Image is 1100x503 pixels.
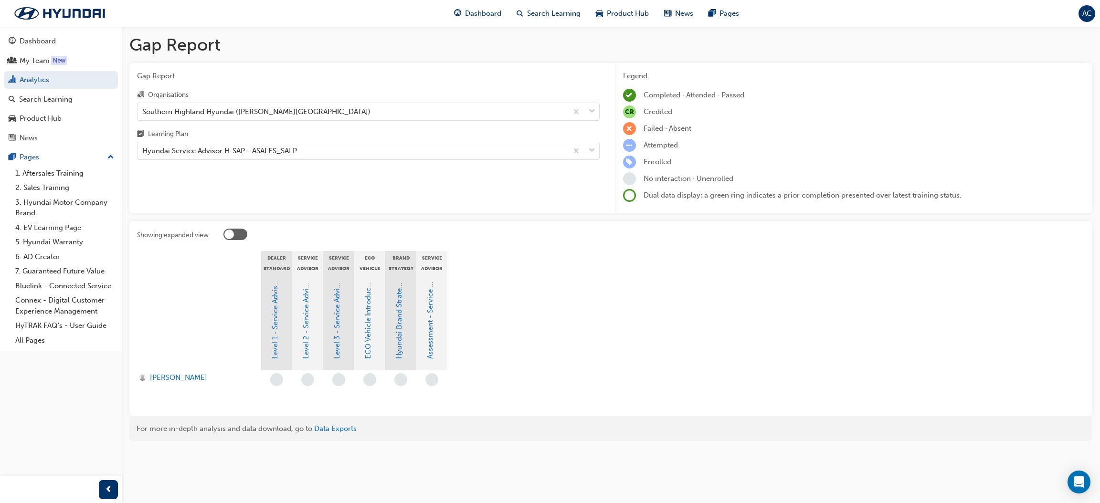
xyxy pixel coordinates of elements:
div: Southern Highland Hyundai ([PERSON_NAME][GEOGRAPHIC_DATA]) [142,106,370,117]
div: Tooltip anchor [51,56,67,65]
a: car-iconProduct Hub [588,4,656,23]
div: Pages [20,152,39,163]
a: HyTRAK FAQ's - User Guide [11,318,118,333]
span: No interaction · Unenrolled [644,174,733,183]
span: pages-icon [9,153,16,162]
span: learningRecordVerb_NONE-icon [425,373,438,386]
span: search-icon [517,8,523,20]
span: Dual data display; a green ring indicates a prior completion presented over latest training status. [644,191,962,199]
span: Attempted [644,141,678,149]
a: 2. Sales Training [11,180,118,195]
span: Search Learning [527,8,581,19]
span: prev-icon [105,484,112,496]
span: people-icon [9,57,16,65]
div: Service Advisor Level 2 [292,251,323,275]
div: Brand Strategy eLearning [385,251,416,275]
span: down-icon [589,105,595,118]
span: learningRecordVerb_COMPLETE-icon [623,89,636,102]
div: Hyundai Service Advisor H-SAP - ASALES_SALP [142,146,297,157]
a: Level 3 - Service Advisor Program [333,247,341,359]
a: 5. Hyundai Warranty [11,235,118,250]
h1: Gap Report [129,34,1092,55]
span: learningRecordVerb_FAIL-icon [623,122,636,135]
span: Pages [719,8,739,19]
span: learningRecordVerb_ENROLL-icon [623,156,636,168]
a: 4. EV Learning Page [11,220,118,235]
div: Organisations [148,90,189,100]
a: 1. Aftersales Training [11,166,118,181]
div: Legend [623,71,1085,82]
span: car-icon [596,8,603,20]
span: [PERSON_NAME] [150,372,207,383]
div: Dashboard [20,36,56,47]
span: Dashboard [465,8,501,19]
span: guage-icon [9,37,16,46]
button: Pages [4,148,118,166]
span: AC [1082,8,1092,19]
span: car-icon [9,115,16,123]
a: pages-iconPages [701,4,747,23]
span: news-icon [664,8,671,20]
span: learningRecordVerb_NONE-icon [623,172,636,185]
a: [PERSON_NAME] [139,372,252,383]
span: learningRecordVerb_NONE-icon [301,373,314,386]
div: News [20,133,38,144]
span: news-icon [9,134,16,143]
span: learningRecordVerb_NONE-icon [270,373,283,386]
span: guage-icon [454,8,461,20]
span: learningRecordVerb_NONE-icon [363,373,376,386]
span: Product Hub [607,8,649,19]
a: Product Hub [4,110,118,127]
a: News [4,129,118,147]
span: Completed · Attended · Passed [644,91,744,99]
span: learningRecordVerb_NONE-icon [332,373,345,386]
button: AC [1079,5,1095,22]
a: Level 2 - Service Advisor Program [302,247,310,359]
span: Failed · Absent [644,124,691,133]
a: news-iconNews [656,4,701,23]
span: Gap Report [137,71,600,82]
div: Dealer Standard 8 - Mandatory Training - HSAP [261,251,292,275]
a: ECO Vehicle Introduction and Safety Awareness [364,201,372,359]
a: 6. AD Creator [11,250,118,264]
span: learningRecordVerb_NONE-icon [394,373,407,386]
span: pages-icon [709,8,716,20]
span: Credited [644,107,672,116]
a: Data Exports [314,424,357,433]
a: search-iconSearch Learning [509,4,588,23]
span: News [675,8,693,19]
div: ECO Vehicle Frontline Training [354,251,385,275]
div: Service Advisor Assessment [416,251,447,275]
span: null-icon [623,105,636,118]
a: Search Learning [4,91,118,108]
span: chart-icon [9,76,16,84]
span: learningRecordVerb_ATTEMPT-icon [623,139,636,152]
button: DashboardMy TeamAnalyticsSearch LearningProduct HubNews [4,31,118,148]
a: Analytics [4,71,118,89]
span: learningplan-icon [137,130,144,139]
span: organisation-icon [137,91,144,99]
a: 7. Guaranteed Future Value [11,264,118,279]
span: down-icon [589,145,595,157]
a: 3. Hyundai Motor Company Brand [11,195,118,220]
div: Service Advisor Level 3 [323,251,354,275]
div: Search Learning [19,94,73,105]
div: Open Intercom Messenger [1068,471,1090,493]
a: Dashboard [4,32,118,50]
div: For more in-depth analysis and data download, go to [137,423,1085,434]
a: Level 1 - Service Advisor Program [271,248,279,359]
span: up-icon [107,151,114,164]
div: My Team [20,55,50,66]
img: Trak [5,3,115,23]
a: guage-iconDashboard [446,4,509,23]
div: Product Hub [20,113,62,124]
a: Bluelink - Connected Service [11,279,118,293]
div: Learning Plan [148,129,188,139]
div: Showing expanded view [137,231,209,240]
a: My Team [4,52,118,70]
span: search-icon [9,95,15,104]
a: All Pages [11,333,118,348]
a: Connex - Digital Customer Experience Management [11,293,118,318]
